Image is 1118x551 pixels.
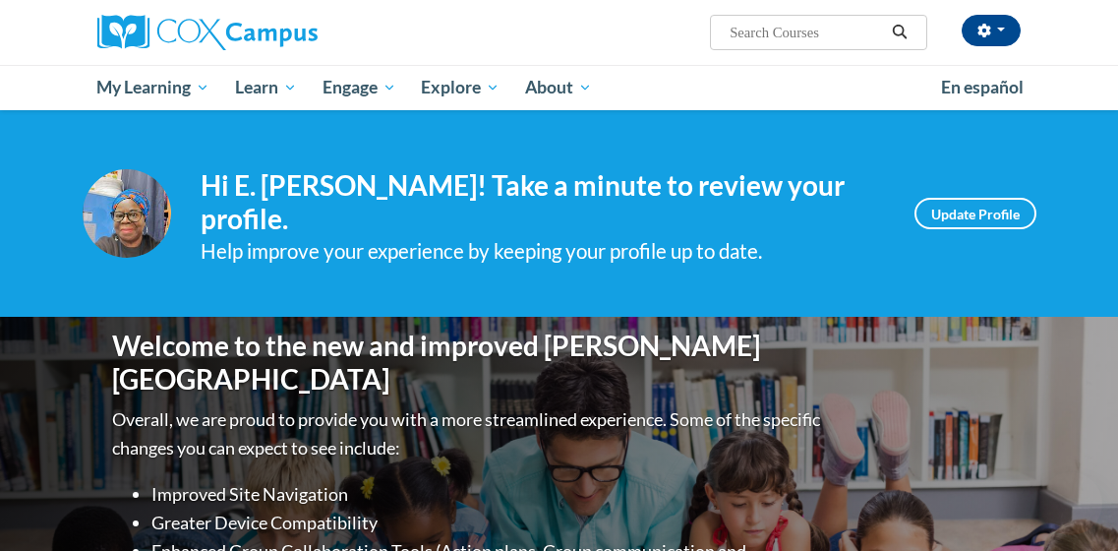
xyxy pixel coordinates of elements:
[421,76,500,99] span: Explore
[112,405,825,462] p: Overall, we are proud to provide you with a more streamlined experience. Some of the specific cha...
[235,76,297,99] span: Learn
[914,198,1036,229] a: Update Profile
[83,169,171,258] img: Profile Image
[941,77,1024,97] span: En español
[151,509,825,537] li: Greater Device Compatibility
[928,67,1036,108] a: En español
[323,76,396,99] span: Engage
[310,65,409,110] a: Engage
[222,65,310,110] a: Learn
[97,15,385,50] a: Cox Campus
[151,480,825,509] li: Improved Site Navigation
[201,169,885,235] h4: Hi E. [PERSON_NAME]! Take a minute to review your profile.
[408,65,512,110] a: Explore
[962,15,1021,46] button: Account Settings
[201,235,885,268] div: Help improve your experience by keeping your profile up to date.
[96,76,209,99] span: My Learning
[85,65,223,110] a: My Learning
[83,65,1036,110] div: Main menu
[112,330,825,396] h1: Welcome to the new and improved [PERSON_NAME][GEOGRAPHIC_DATA]
[512,65,605,110] a: About
[728,21,885,44] input: Search Courses
[525,76,592,99] span: About
[1039,472,1102,535] iframe: Button to launch messaging window
[885,21,914,44] button: Search
[97,15,318,50] img: Cox Campus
